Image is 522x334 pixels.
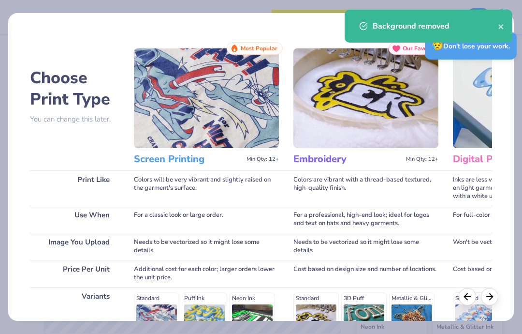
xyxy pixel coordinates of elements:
div: Background removed [373,20,498,32]
span: Min Qty: 12+ [406,156,438,163]
h2: Choose Print Type [30,67,119,110]
div: For a classic look or large order. [134,206,279,233]
span: Most Popular [241,45,277,52]
span: Min Qty: 12+ [246,156,279,163]
div: Additional cost for each color; larger orders lower the unit price. [134,260,279,287]
div: For a professional, high-end look; ideal for logos and text on hats and heavy garments. [293,206,438,233]
button: close [498,20,505,32]
div: Needs to be vectorized so it might lose some details [293,233,438,260]
div: Cost based on design size and number of locations. [293,260,438,287]
h3: Screen Printing [134,153,243,166]
div: Image You Upload [30,233,119,260]
div: Price Per Unit [30,260,119,287]
div: Needs to be vectorized so it might lose some details [134,233,279,260]
div: Colors are vibrant with a thread-based textured, high-quality finish. [293,170,438,206]
div: Print Like [30,170,119,206]
span: Our Favorite [403,45,437,52]
img: Screen Printing [134,48,279,148]
div: Colors will be very vibrant and slightly raised on the garment's surface. [134,170,279,206]
p: You can change this later. [30,115,119,123]
img: Embroidery [293,48,438,148]
div: Use When [30,206,119,233]
h3: Embroidery [293,153,402,166]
